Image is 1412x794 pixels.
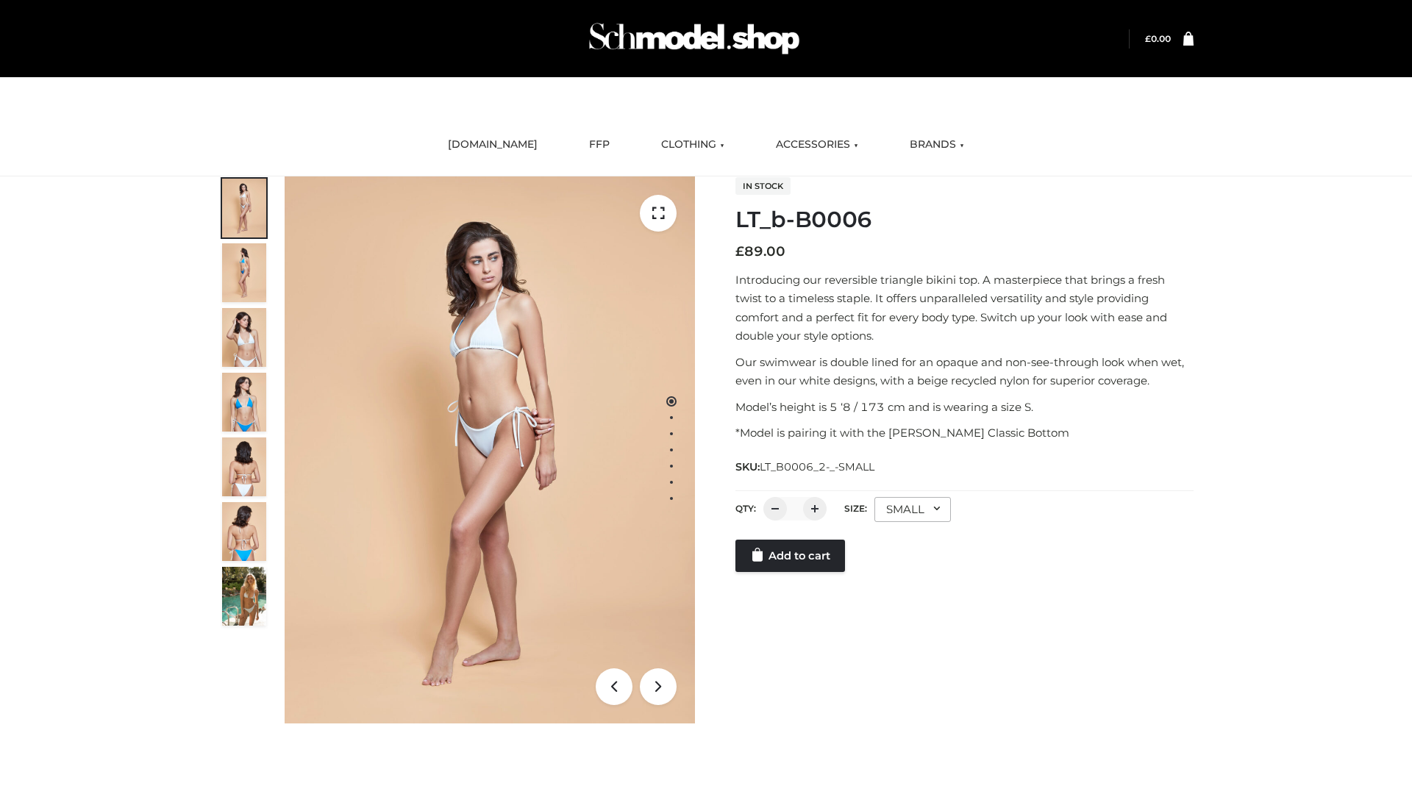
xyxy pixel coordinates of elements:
p: Our swimwear is double lined for an opaque and non-see-through look when wet, even in our white d... [735,353,1194,390]
a: Add to cart [735,540,845,572]
label: Size: [844,503,867,514]
a: FFP [578,129,621,161]
a: ACCESSORIES [765,129,869,161]
img: ArielClassicBikiniTop_CloudNine_AzureSky_OW114ECO_8-scaled.jpg [222,502,266,561]
p: Model’s height is 5 ‘8 / 173 cm and is wearing a size S. [735,398,1194,417]
bdi: 89.00 [735,243,785,260]
span: £ [1145,33,1151,44]
h1: LT_b-B0006 [735,207,1194,233]
img: ArielClassicBikiniTop_CloudNine_AzureSky_OW114ECO_4-scaled.jpg [222,373,266,432]
img: ArielClassicBikiniTop_CloudNine_AzureSky_OW114ECO_2-scaled.jpg [222,243,266,302]
img: Schmodel Admin 964 [584,10,805,68]
span: SKU: [735,458,876,476]
a: £0.00 [1145,33,1171,44]
img: ArielClassicBikiniTop_CloudNine_AzureSky_OW114ECO_3-scaled.jpg [222,308,266,367]
span: £ [735,243,744,260]
a: BRANDS [899,129,975,161]
a: [DOMAIN_NAME] [437,129,549,161]
a: CLOTHING [650,129,735,161]
img: ArielClassicBikiniTop_CloudNine_AzureSky_OW114ECO_7-scaled.jpg [222,437,266,496]
img: ArielClassicBikiniTop_CloudNine_AzureSky_OW114ECO_1-scaled.jpg [222,179,266,237]
p: *Model is pairing it with the [PERSON_NAME] Classic Bottom [735,423,1194,443]
span: In stock [735,177,791,195]
img: Arieltop_CloudNine_AzureSky2.jpg [222,567,266,626]
p: Introducing our reversible triangle bikini top. A masterpiece that brings a fresh twist to a time... [735,271,1194,346]
span: LT_B0006_2-_-SMALL [760,460,874,473]
label: QTY: [735,503,756,514]
bdi: 0.00 [1145,33,1171,44]
img: ArielClassicBikiniTop_CloudNine_AzureSky_OW114ECO_1 [285,176,695,723]
div: SMALL [874,497,951,522]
